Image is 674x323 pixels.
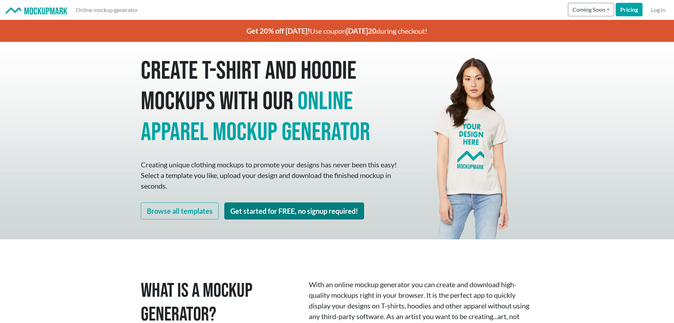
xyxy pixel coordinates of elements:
button: Coming Soon [568,3,614,16]
a: Pricing [616,3,643,16]
a: Browse all templates [141,202,219,219]
a: Online mockup generator [73,3,141,17]
span: Get 20% off [DATE]! [247,27,310,35]
span: [DATE]20 [346,27,376,35]
img: Mockup Mark [6,7,67,15]
p: Creating unique clothing mockups to promote your designs has never been this easy! Select a templ... [141,159,399,191]
span: online apparel mockup generator [141,86,370,147]
p: Use coupon during checkout! [141,20,534,42]
h1: Create T-shirt and hoodie mockups with our [141,56,399,148]
a: Log in [648,3,668,17]
img: Mockup Mark hero - your design here [428,42,515,239]
a: Get started for FREE, no signup required! [224,202,364,219]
